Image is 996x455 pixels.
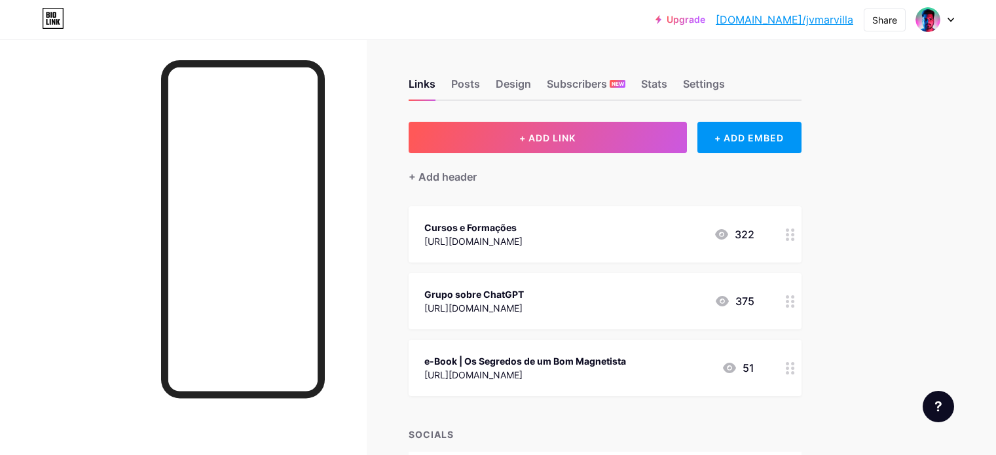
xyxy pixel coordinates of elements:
[547,76,625,100] div: Subscribers
[424,287,524,301] div: Grupo sobre ChatGPT
[424,368,626,382] div: [URL][DOMAIN_NAME]
[714,227,754,242] div: 322
[722,360,754,376] div: 51
[424,234,523,248] div: [URL][DOMAIN_NAME]
[424,301,524,315] div: [URL][DOMAIN_NAME]
[716,12,853,27] a: [DOMAIN_NAME]/jvmarvilla
[409,122,687,153] button: + ADD LINK
[697,122,802,153] div: + ADD EMBED
[409,169,477,185] div: + Add header
[409,428,802,441] div: SOCIALS
[612,80,624,88] span: NEW
[714,293,754,309] div: 375
[683,76,725,100] div: Settings
[915,7,940,32] img: JV Marvilla
[496,76,531,100] div: Design
[424,354,626,368] div: e-Book | Os Segredos de um Bom Magnetista
[451,76,480,100] div: Posts
[519,132,576,143] span: + ADD LINK
[409,76,435,100] div: Links
[872,13,897,27] div: Share
[641,76,667,100] div: Stats
[424,221,523,234] div: Cursos e Formações
[655,14,705,25] a: Upgrade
